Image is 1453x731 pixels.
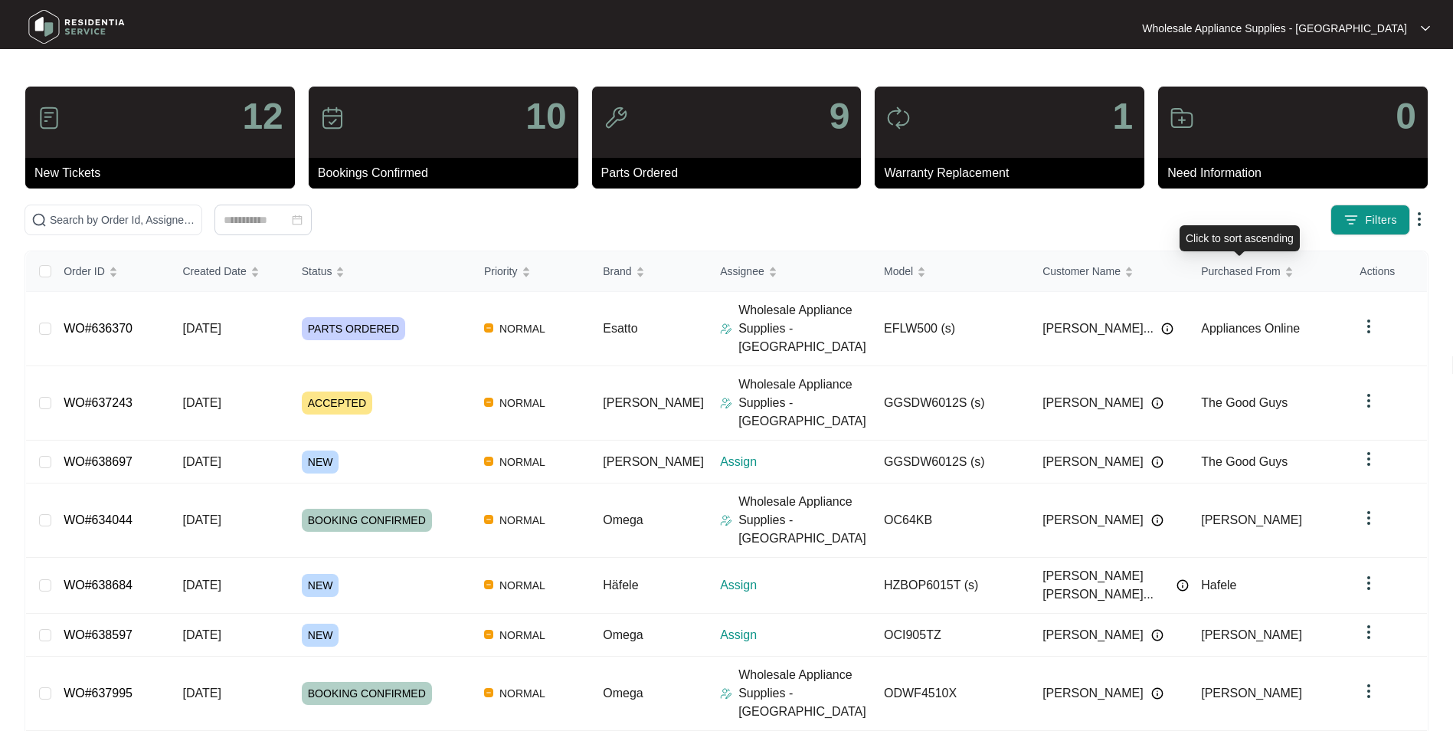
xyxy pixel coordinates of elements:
[1042,453,1144,471] span: [PERSON_NAME]
[1396,98,1416,135] p: 0
[182,455,221,468] span: [DATE]
[720,453,872,471] p: Assign
[1330,205,1410,235] button: filter iconFilters
[603,322,637,335] span: Esatto
[1201,513,1302,526] span: [PERSON_NAME]
[170,251,289,292] th: Created Date
[64,628,133,641] a: WO#638597
[525,98,566,135] p: 10
[591,251,708,292] th: Brand
[1042,394,1144,412] span: [PERSON_NAME]
[182,628,221,641] span: [DATE]
[604,106,628,130] img: icon
[1042,320,1154,338] span: [PERSON_NAME]...
[64,322,133,335] a: WO#636370
[1042,263,1121,280] span: Customer Name
[603,628,643,641] span: Omega
[472,251,591,292] th: Priority
[720,263,764,280] span: Assignee
[1042,626,1144,644] span: [PERSON_NAME]
[182,579,221,592] span: [DATE]
[1347,251,1427,292] th: Actions
[884,164,1144,182] p: Warranty Replacement
[320,106,345,130] img: icon
[1042,511,1144,529] span: [PERSON_NAME]
[34,164,295,182] p: New Tickets
[720,626,872,644] p: Assign
[302,317,405,340] span: PARTS ORDERED
[302,451,339,474] span: NEW
[484,323,493,333] img: Vercel Logo
[484,263,518,280] span: Priority
[603,579,638,592] span: Häfele
[1360,682,1378,700] img: dropdown arrow
[1142,21,1407,36] p: Wholesale Appliance Supplies - [GEOGRAPHIC_DATA]
[1201,628,1302,641] span: [PERSON_NAME]
[603,263,631,280] span: Brand
[182,513,221,526] span: [DATE]
[872,292,1030,366] td: EFLW500 (s)
[493,320,551,338] span: NORMAL
[484,457,493,466] img: Vercel Logo
[64,579,133,592] a: WO#638684
[603,687,643,700] span: Omega
[64,396,133,409] a: WO#637243
[302,392,372,415] span: ACCEPTED
[872,484,1030,558] td: OC64KB
[1151,687,1163,700] img: Info icon
[738,375,872,431] p: Wholesale Appliance Supplies - [GEOGRAPHIC_DATA]
[603,455,704,468] span: [PERSON_NAME]
[493,453,551,471] span: NORMAL
[1360,623,1378,641] img: dropdown arrow
[738,301,872,356] p: Wholesale Appliance Supplies - [GEOGRAPHIC_DATA]
[182,322,221,335] span: [DATE]
[1112,98,1133,135] p: 1
[493,576,551,595] span: NORMAL
[302,574,339,597] span: NEW
[1030,251,1189,292] th: Customer Name
[738,666,872,721] p: Wholesale Appliance Supplies - [GEOGRAPHIC_DATA]
[182,687,221,700] span: [DATE]
[290,251,472,292] th: Status
[484,630,493,639] img: Vercel Logo
[1042,684,1144,703] span: [PERSON_NAME]
[302,509,432,532] span: BOOKING CONFIRMED
[64,687,133,700] a: WO#637995
[720,514,732,526] img: Assigner Icon
[1201,455,1288,468] span: The Good Guys
[830,98,850,135] p: 9
[1201,263,1280,280] span: Purchased From
[1360,450,1378,468] img: dropdown arrow
[1151,629,1163,641] img: Info icon
[64,263,105,280] span: Order ID
[31,212,47,228] img: search-icon
[884,263,913,280] span: Model
[50,211,195,228] input: Search by Order Id, Assignee Name, Customer Name, Brand and Model
[1151,456,1163,468] img: Info icon
[1421,25,1430,32] img: dropdown arrow
[1151,514,1163,526] img: Info icon
[1170,106,1194,130] img: icon
[302,263,332,280] span: Status
[493,684,551,703] span: NORMAL
[1151,397,1163,409] img: Info icon
[708,251,872,292] th: Assignee
[493,511,551,529] span: NORMAL
[1360,317,1378,336] img: dropdown arrow
[51,251,170,292] th: Order ID
[182,396,221,409] span: [DATE]
[1201,579,1236,592] span: Hafele
[484,580,493,589] img: Vercel Logo
[1042,567,1169,604] span: [PERSON_NAME] [PERSON_NAME]...
[1201,396,1288,409] span: The Good Guys
[493,626,551,644] span: NORMAL
[23,4,130,50] img: residentia service logo
[64,513,133,526] a: WO#634044
[872,558,1030,614] td: HZBOP6015T (s)
[601,164,862,182] p: Parts Ordered
[318,164,578,182] p: Bookings Confirmed
[872,251,1030,292] th: Model
[720,323,732,335] img: Assigner Icon
[872,441,1030,484] td: GGSDW6012S (s)
[182,263,246,280] span: Created Date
